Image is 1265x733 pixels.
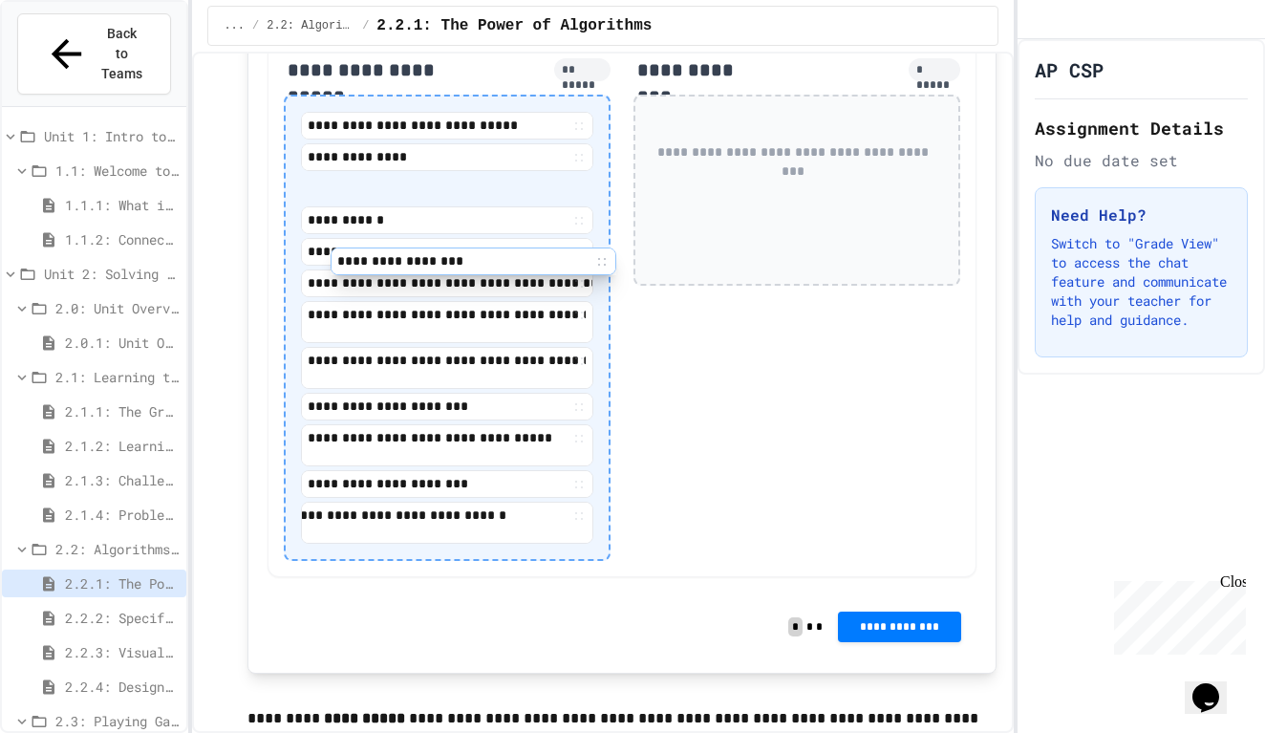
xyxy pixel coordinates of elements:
span: 2.3: Playing Games [55,711,179,731]
span: 2.2: Algorithms - from Pseudocode to Flowcharts [55,539,179,559]
span: 2.2.3: Visualizing Logic with Flowcharts [65,642,179,662]
span: 2.2.2: Specifying Ideas with Pseudocode [65,608,179,628]
span: 2.1.2: Learning to Solve Hard Problems [65,436,179,456]
h1: AP CSP [1035,56,1104,83]
span: 2.1.4: Problem Solving Practice [65,505,179,525]
iframe: chat widget [1106,573,1246,655]
h3: Need Help? [1051,204,1232,226]
span: Unit 1: Intro to Computer Science [44,126,179,146]
span: ... [224,18,245,33]
span: 1.1.1: What is Computer Science? [65,195,179,215]
span: 2.1: Learning to Solve Hard Problems [55,367,179,387]
p: Switch to "Grade View" to access the chat feature and communicate with your teacher for help and ... [1051,234,1232,330]
span: / [362,18,369,33]
span: / [252,18,259,33]
span: 1.1: Welcome to Computer Science [55,161,179,181]
iframe: chat widget [1185,657,1246,714]
span: 2.1.1: The Growth Mindset [65,401,179,421]
span: 2.0.1: Unit Overview [65,333,179,353]
button: Back to Teams [17,13,171,95]
span: 2.2.1: The Power of Algorithms [376,14,652,37]
div: No due date set [1035,149,1248,172]
span: Unit 2: Solving Problems in Computer Science [44,264,179,284]
h2: Assignment Details [1035,115,1248,141]
span: 1.1.2: Connect with Your World [65,229,179,249]
span: 2.2.1: The Power of Algorithms [65,573,179,593]
span: 2.1.3: Challenge Problem - The Bridge [65,470,179,490]
span: 2.2.4: Designing Flowcharts [65,677,179,697]
span: 2.2: Algorithms - from Pseudocode to Flowcharts [267,18,354,33]
span: 2.0: Unit Overview [55,298,179,318]
div: Chat with us now!Close [8,8,132,121]
span: Back to Teams [100,24,145,84]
